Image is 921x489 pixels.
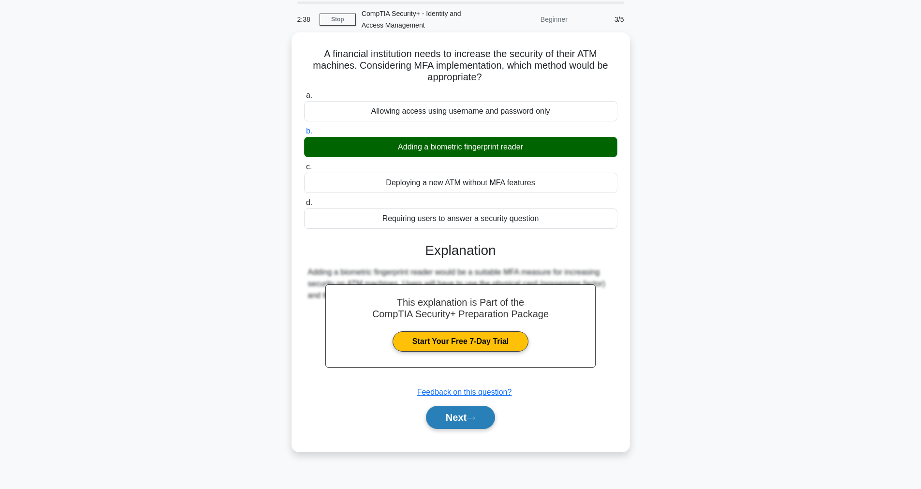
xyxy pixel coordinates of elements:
div: 2:38 [292,10,320,29]
a: Feedback on this question? [417,388,512,396]
div: Adding a biometric fingerprint reader would be a suitable MFA measure for increasing security on ... [308,267,614,301]
span: d. [306,198,312,207]
a: Stop [320,14,356,26]
div: 3/5 [573,10,630,29]
div: Allowing access using username and password only [304,101,617,121]
div: CompTIA Security+ - Identity and Access Management [356,4,489,35]
span: a. [306,91,312,99]
h3: Explanation [310,242,612,259]
a: Start Your Free 7-Day Trial [393,331,528,352]
div: Requiring users to answer a security question [304,208,617,229]
span: c. [306,163,312,171]
button: Next [426,406,495,429]
h5: A financial institution needs to increase the security of their ATM machines. Considering MFA imp... [303,48,618,84]
div: Beginner [489,10,573,29]
div: Adding a biometric fingerprint reader [304,137,617,157]
span: b. [306,127,312,135]
div: Deploying a new ATM without MFA features [304,173,617,193]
